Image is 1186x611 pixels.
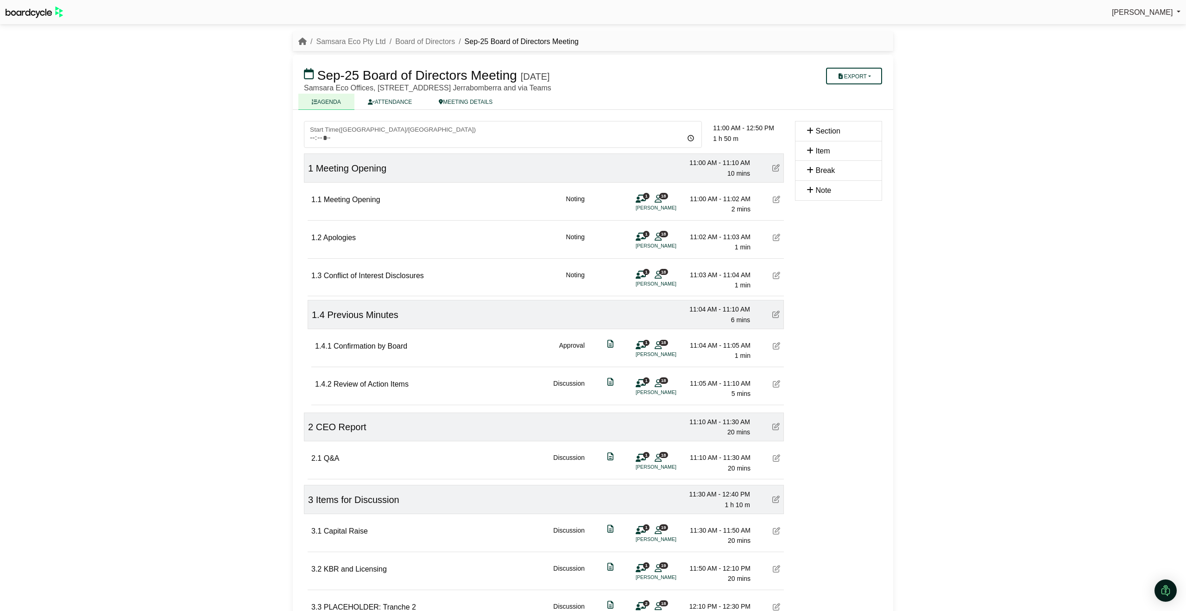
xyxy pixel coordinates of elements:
div: 11:00 AM - 12:50 PM [713,123,784,133]
span: Review of Action Items [334,380,409,388]
span: 20 mins [728,465,751,472]
div: 11:00 AM - 11:10 AM [685,158,750,168]
span: 18 [659,600,668,606]
li: [PERSON_NAME] [636,535,705,543]
span: 18 [659,193,668,199]
div: 11:30 AM - 12:40 PM [685,489,750,499]
span: 3.1 [311,527,322,535]
a: ATTENDANCE [354,94,425,110]
span: 1.1 [311,196,322,204]
span: Confirmation by Board [334,342,407,350]
div: Discussion [553,563,585,584]
span: Apologies [323,234,356,242]
span: Samsara Eco Offices, [STREET_ADDRESS] Jerrabomberra and via Teams [304,84,551,92]
div: Discussion [553,525,585,546]
span: CEO Report [316,422,366,432]
span: Conflict of Interest Disclosures [324,272,424,280]
div: 11:30 AM - 11:50 AM [686,525,751,535]
span: 20 mins [728,537,751,544]
span: 2 mins [732,205,751,213]
span: 1 min [735,352,751,359]
span: 1.3 [311,272,322,280]
div: Noting [566,270,585,291]
span: 1 h 50 m [713,135,738,142]
span: Meeting Opening [316,163,386,173]
nav: breadcrumb [298,36,579,48]
span: 1 [643,524,650,530]
span: 3.3 [311,603,322,611]
span: 1 [643,377,650,383]
span: 2 [643,600,650,606]
span: 6 mins [731,316,750,324]
a: MEETING DETAILS [425,94,506,110]
span: 1.4 [312,310,325,320]
span: 1 [308,163,313,173]
span: 1.4.2 [315,380,332,388]
span: 1 [643,452,650,458]
li: [PERSON_NAME] [636,463,705,471]
span: 18 [659,269,668,275]
span: Previous Minutes [327,310,398,320]
span: 20 mins [728,575,751,582]
span: 3.2 [311,565,322,573]
div: 11:02 AM - 11:03 AM [686,232,751,242]
span: Q&A [324,454,340,462]
a: Samsara Eco Pty Ltd [316,38,385,45]
div: 11:00 AM - 11:02 AM [686,194,751,204]
li: [PERSON_NAME] [636,242,705,250]
li: [PERSON_NAME] [636,204,705,212]
span: 19 [659,562,668,568]
a: Board of Directors [395,38,455,45]
span: 1 [643,340,650,346]
span: 1.2 [311,234,322,242]
span: [PERSON_NAME] [1112,8,1173,16]
span: Break [815,166,835,174]
span: 2.1 [311,454,322,462]
span: 1 min [735,281,751,289]
span: 1 [643,193,650,199]
span: KBR and Licensing [324,565,387,573]
img: BoardcycleBlackGreen-aaafeed430059cb809a45853b8cf6d952af9d84e6e89e1f1685b34bfd5cb7d64.svg [6,6,63,18]
span: 18 [659,340,668,346]
div: Discussion [553,452,585,473]
span: 19 [659,524,668,530]
div: 11:03 AM - 11:04 AM [686,270,751,280]
span: PLACEHOLDER: Tranche 2 [324,603,416,611]
div: Noting [566,194,585,215]
div: 11:04 AM - 11:05 AM [686,340,751,350]
div: 11:04 AM - 11:10 AM [685,304,750,314]
span: 1 [643,562,650,568]
span: 10 mins [727,170,750,177]
span: 3 [308,495,313,505]
span: 1 h 10 m [725,501,750,509]
span: Section [815,127,840,135]
div: Noting [566,232,585,253]
span: 18 [659,452,668,458]
span: Capital Raise [324,527,368,535]
span: Items for Discussion [316,495,399,505]
span: Meeting Opening [324,196,380,204]
span: 1.4.1 [315,342,332,350]
div: 11:50 AM - 12:10 PM [686,563,751,573]
div: [DATE] [521,71,550,82]
li: [PERSON_NAME] [636,280,705,288]
li: [PERSON_NAME] [636,350,705,358]
li: [PERSON_NAME] [636,573,705,581]
div: 11:10 AM - 11:30 AM [686,452,751,463]
span: Item [815,147,830,155]
div: 11:05 AM - 11:10 AM [686,378,751,388]
span: 1 [643,269,650,275]
div: Approval [559,340,585,361]
span: 18 [659,377,668,383]
div: Discussion [553,378,585,399]
span: 5 mins [732,390,751,397]
span: 18 [659,231,668,237]
a: [PERSON_NAME] [1112,6,1180,19]
div: Open Intercom Messenger [1154,579,1177,602]
span: Sep-25 Board of Directors Meeting [317,68,517,83]
span: 1 min [735,243,751,251]
div: 11:10 AM - 11:30 AM [685,417,750,427]
button: Export [826,68,882,84]
span: 1 [643,231,650,237]
li: Sep-25 Board of Directors Meeting [455,36,579,48]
